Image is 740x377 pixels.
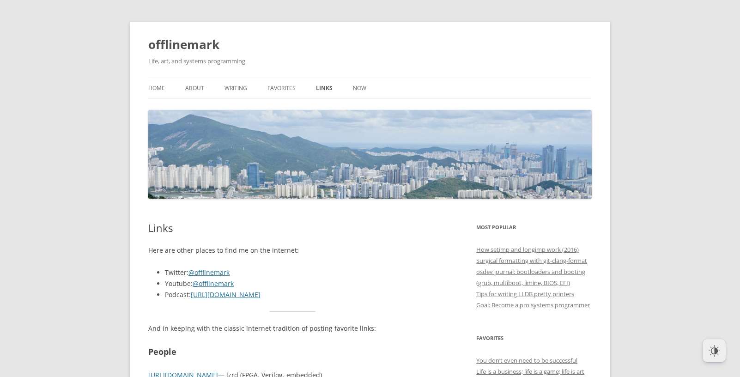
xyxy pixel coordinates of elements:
[165,267,437,278] li: Twitter:
[353,78,366,98] a: Now
[148,33,219,55] a: offlinemark
[148,110,592,198] img: offlinemark
[191,290,261,299] a: [URL][DOMAIN_NAME]
[476,222,592,233] h3: Most Popular
[476,245,579,254] a: How setjmp and longjmp work (2016)
[476,367,584,376] a: Life is a business; life is a game; life is art
[476,290,574,298] a: Tips for writing LLDB pretty printers
[267,78,296,98] a: Favorites
[476,301,590,309] a: Goal: Become a pro systems programmer
[476,256,587,265] a: Surgical formatting with git-clang-format
[193,279,234,288] a: @offlinemark
[224,78,247,98] a: Writing
[476,356,577,365] a: You don’t even need to be successful
[185,78,204,98] a: About
[316,78,333,98] a: Links
[476,268,585,287] a: osdev journal: bootloaders and booting (grub, multiboot, limine, BIOS, EFI)
[148,323,437,334] p: And in keeping with the classic internet tradition of posting favorite links:
[148,55,592,67] h2: Life, art, and systems programming
[476,333,592,344] h3: Favorites
[148,222,437,234] h1: Links
[188,268,230,277] a: @offlinemark
[148,78,165,98] a: Home
[148,245,437,256] p: Here are other places to find me on the internet:
[165,289,437,300] li: Podcast:
[165,278,437,289] li: Youtube:
[148,345,437,359] h2: People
